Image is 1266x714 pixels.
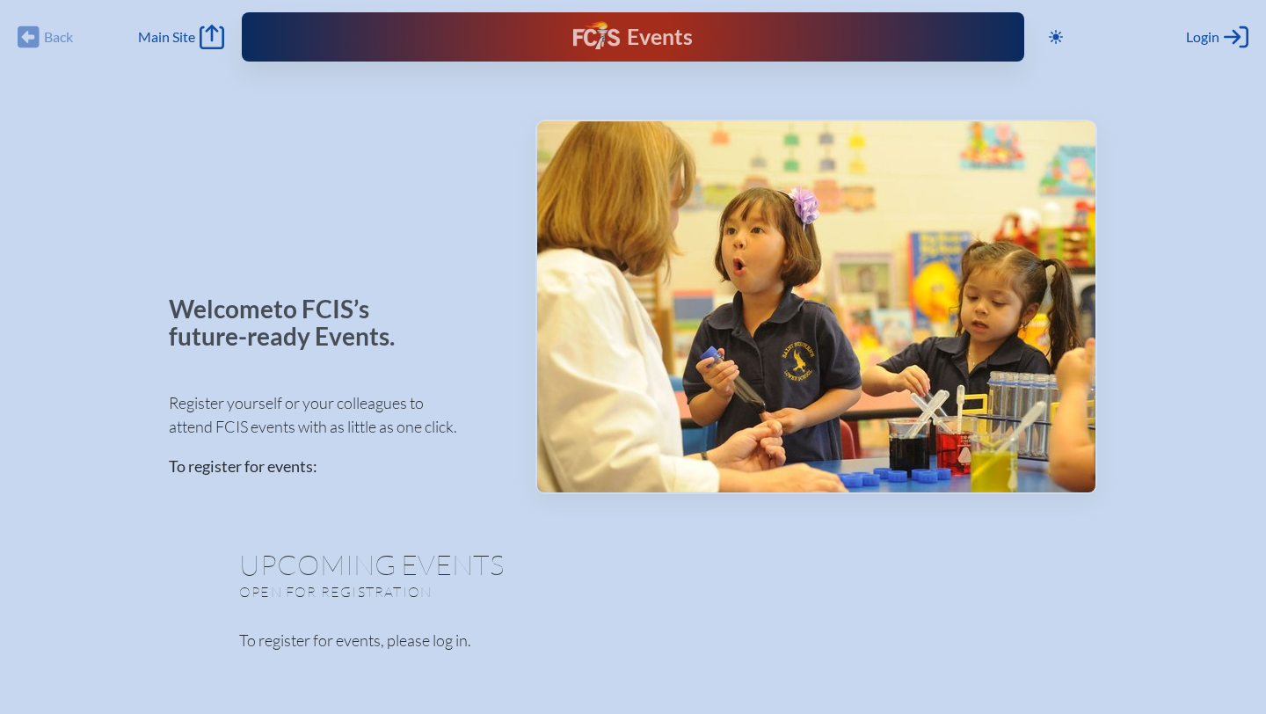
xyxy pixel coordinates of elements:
[138,28,195,46] span: Main Site
[239,583,703,601] p: Open for registration
[169,455,507,478] p: To register for events:
[239,629,1027,652] p: To register for events, please log in.
[169,295,415,351] p: Welcome to FCIS’s future-ready Events.
[138,25,224,49] a: Main Site
[537,121,1095,492] img: Events
[466,21,801,53] div: FCIS Events — Future ready
[239,550,1027,579] h1: Upcoming Events
[169,391,507,439] p: Register yourself or your colleagues to attend FCIS events with as little as one click.
[1186,28,1219,46] span: Login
